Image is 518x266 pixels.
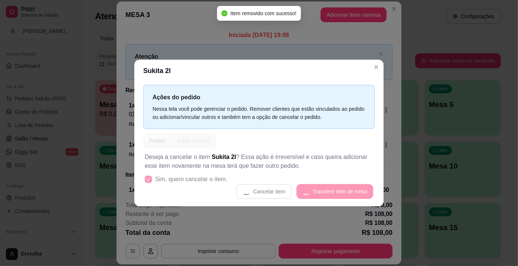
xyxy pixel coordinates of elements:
[212,154,236,160] span: Sukita 2l
[134,60,384,82] header: Sukita 2l
[153,105,365,121] div: Nessa tela você pode gerenciar o pedido. Remover clientes que estão vinculados ao pedido ou adici...
[145,153,373,170] p: Deseja a cancelar o item ? Essa ação é irreversível e caso queira adicionar esse item novamente n...
[230,10,296,16] span: Item removido com sucesso!
[222,10,227,16] span: check-circle
[153,93,365,102] p: Ações do pedido
[370,61,382,73] button: Close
